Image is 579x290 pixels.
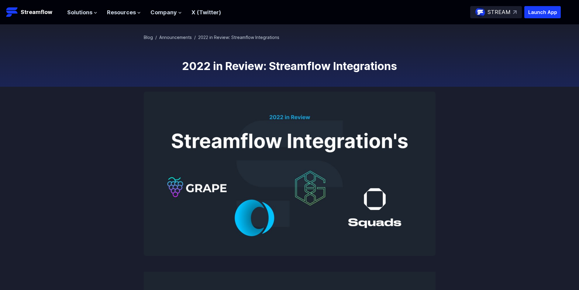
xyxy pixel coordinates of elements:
[470,6,522,18] a: STREAM
[194,35,196,40] span: /
[524,6,561,18] button: Launch App
[475,7,485,17] img: streamflow-logo-circle.png
[191,9,221,16] a: X (Twitter)
[67,8,97,17] button: Solutions
[21,8,52,16] p: Streamflow
[513,10,517,14] img: top-right-arrow.svg
[150,8,182,17] button: Company
[6,6,61,18] a: Streamflow
[150,8,177,17] span: Company
[155,35,157,40] span: /
[198,35,279,40] span: 2022 in Review: Streamflow Integrations
[144,92,436,256] img: 2022 in Review: Streamflow Integrations
[107,8,136,17] span: Resources
[144,60,436,72] h1: 2022 in Review: Streamflow Integrations
[159,35,192,40] a: Announcements
[488,8,511,17] p: STREAM
[6,6,18,18] img: Streamflow Logo
[107,8,141,17] button: Resources
[144,35,153,40] a: Blog
[67,8,92,17] span: Solutions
